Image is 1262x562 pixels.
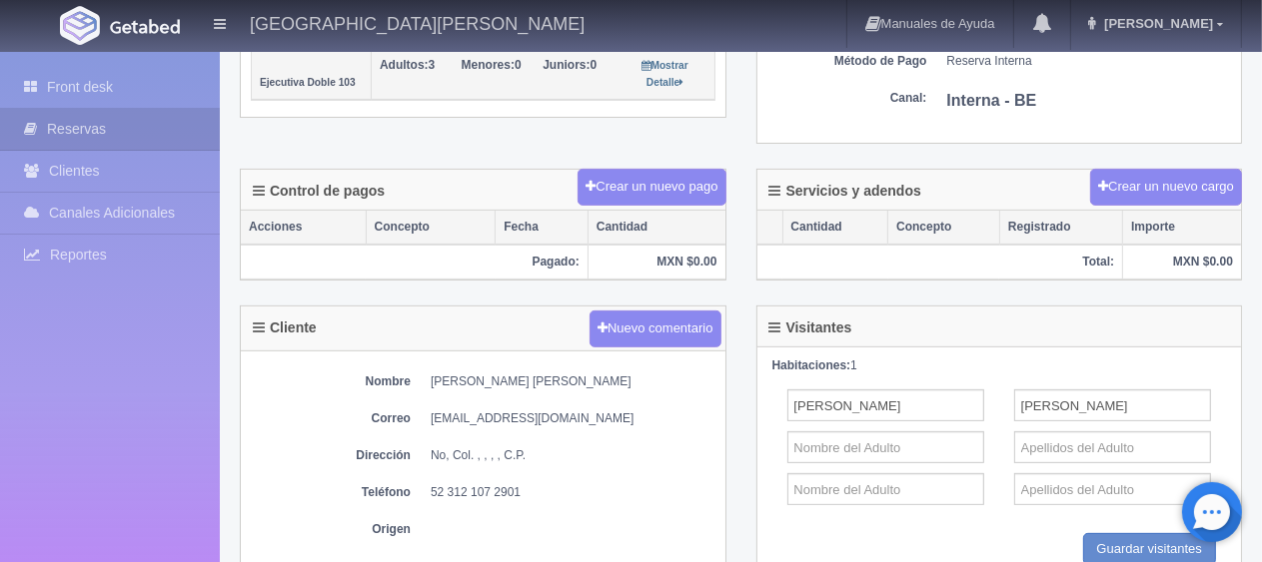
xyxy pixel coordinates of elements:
[462,58,515,72] strong: Menores:
[767,53,927,70] dt: Método de Pago
[642,60,688,88] small: Mostrar Detalle
[1099,16,1213,31] span: [PERSON_NAME]
[250,10,585,35] h4: [GEOGRAPHIC_DATA][PERSON_NAME]
[431,484,715,501] dd: 52 312 107 2901
[578,169,725,206] button: Crear un nuevo pago
[251,373,411,390] dt: Nombre
[251,410,411,427] dt: Correo
[380,58,429,72] strong: Adultos:
[462,58,522,72] span: 0
[496,211,589,245] th: Fecha
[543,58,597,72] span: 0
[769,320,852,335] h4: Visitantes
[1014,389,1211,421] input: Apellidos del Adulto
[251,484,411,501] dt: Teléfono
[251,521,411,538] dt: Origen
[241,211,366,245] th: Acciones
[588,245,724,280] th: MXN $0.00
[251,447,411,464] dt: Dirección
[999,211,1122,245] th: Registrado
[782,211,888,245] th: Cantidad
[769,184,921,199] h4: Servicios y adendos
[366,211,496,245] th: Concepto
[60,6,100,45] img: Getabed
[431,373,715,390] dd: [PERSON_NAME] [PERSON_NAME]
[767,90,927,107] dt: Canal:
[588,211,724,245] th: Cantidad
[1123,245,1241,280] th: MXN $0.00
[260,77,356,88] small: Ejecutiva Doble 103
[1014,473,1211,505] input: Apellidos del Adulto
[757,245,1123,280] th: Total:
[947,92,1037,109] b: Interna - BE
[241,245,588,280] th: Pagado:
[253,184,385,199] h4: Control de pagos
[772,358,851,372] strong: Habitaciones:
[1014,431,1211,463] input: Apellidos del Adulto
[787,431,984,463] input: Nombre del Adulto
[431,410,715,427] dd: [EMAIL_ADDRESS][DOMAIN_NAME]
[787,473,984,505] input: Nombre del Adulto
[888,211,1000,245] th: Concepto
[431,447,715,464] dd: No, Col. , , , , C.P.
[1090,169,1242,206] button: Crear un nuevo cargo
[543,58,590,72] strong: Juniors:
[947,53,1232,70] dd: Reserva Interna
[380,58,435,72] span: 3
[590,310,721,347] button: Nuevo comentario
[1123,211,1241,245] th: Importe
[110,19,180,34] img: Getabed
[253,320,317,335] h4: Cliente
[642,58,688,89] a: Mostrar Detalle
[787,389,984,421] input: Nombre del Adulto
[772,357,1227,374] div: 1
